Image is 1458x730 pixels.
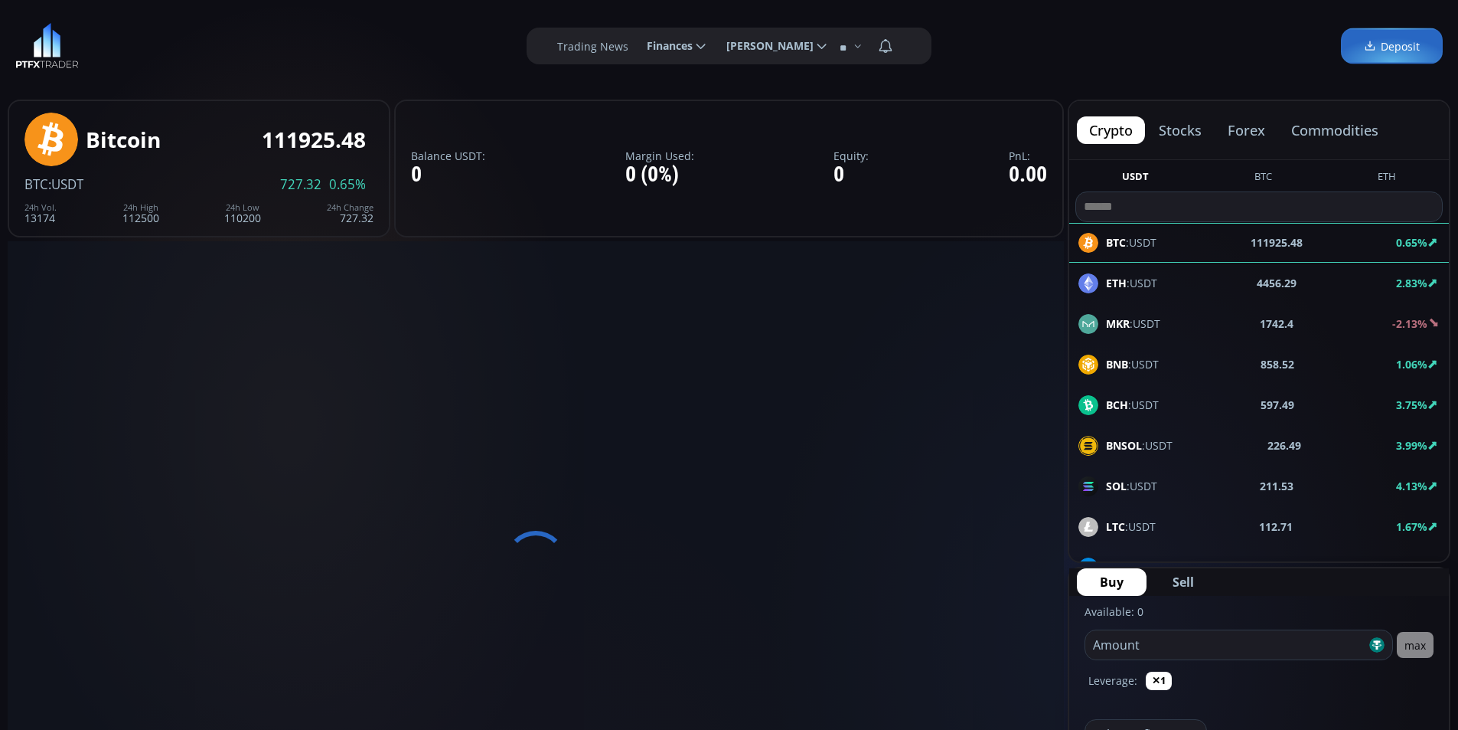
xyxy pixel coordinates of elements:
div: 110200 [224,203,261,224]
div: 0.00 [1009,163,1047,187]
b: 4.13% [1396,479,1427,493]
b: 4456.29 [1257,275,1297,291]
button: forex [1215,116,1277,144]
b: -2.13% [1392,316,1427,331]
b: 3.75% [1396,398,1427,412]
b: 1.67% [1396,519,1427,534]
label: Leverage: [1088,673,1137,689]
div: 0 [833,163,869,187]
b: 858.52 [1261,356,1294,372]
b: 23.61 [1267,559,1295,575]
span: :USDT [1106,275,1157,291]
b: BNB [1106,357,1128,372]
b: 2.83% [1396,276,1427,290]
span: Deposit [1364,38,1420,54]
span: :USDT [1106,316,1160,332]
button: commodities [1279,116,1391,144]
div: 24h Change [327,203,373,212]
b: 226.49 [1267,437,1301,453]
span: 727.32 [280,178,321,192]
div: Bitcoin [86,128,161,152]
div: 24h High [122,203,159,212]
div: 24h Low [224,203,261,212]
span: :USDT [1106,356,1159,372]
label: Balance USDT: [411,150,485,162]
div: 13174 [24,203,57,224]
a: Deposit [1341,28,1443,64]
b: 1.06% [1396,357,1427,372]
label: Equity: [833,150,869,162]
button: BTC [1248,169,1278,188]
b: 597.49 [1261,397,1294,413]
span: :USDT [1106,437,1173,453]
b: ETH [1106,276,1127,290]
span: :USDT [1106,478,1157,494]
div: 111925.48 [262,128,366,152]
span: Buy [1100,573,1124,591]
button: USDT [1116,169,1155,188]
div: 0 [411,163,485,187]
span: :USDT [48,175,83,193]
b: 112.71 [1259,519,1293,535]
div: 0 (0%) [625,163,694,187]
span: :USDT [1106,559,1166,575]
button: Sell [1150,568,1217,596]
span: :USDT [1106,397,1159,413]
label: Trading News [557,38,628,54]
label: Available: 0 [1085,604,1143,619]
button: crypto [1077,116,1145,144]
div: 24h Vol. [24,203,57,212]
span: 0.65% [329,178,366,192]
b: BNSOL [1106,438,1142,453]
b: 1742.4 [1260,316,1293,332]
div: 727.32 [327,203,373,224]
img: LOGO [15,23,79,69]
span: Finances [636,31,693,61]
button: stocks [1147,116,1214,144]
button: ETH [1372,169,1402,188]
label: Margin Used: [625,150,694,162]
span: [PERSON_NAME] [716,31,814,61]
label: PnL: [1009,150,1047,162]
b: 211.53 [1260,478,1293,494]
button: Buy [1077,568,1147,596]
span: Sell [1173,573,1194,591]
div: 112500 [122,203,159,224]
span: BTC [24,175,48,193]
button: ✕1 [1146,672,1172,690]
b: 3.99% [1396,438,1427,453]
span: :USDT [1106,519,1156,535]
b: MKR [1106,316,1130,331]
b: 1.55% [1396,560,1427,575]
b: DASH [1106,560,1136,575]
b: SOL [1106,479,1127,493]
b: LTC [1106,519,1125,534]
b: BCH [1106,398,1128,412]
